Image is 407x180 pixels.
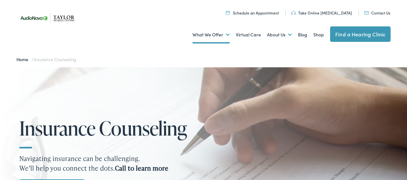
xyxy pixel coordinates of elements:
[267,23,292,47] a: About Us
[364,11,369,14] img: utility icon
[226,11,230,15] img: utility icon
[19,154,388,173] p: Navigating insurance can be challenging. We’ll help you connect the dots.
[236,23,261,47] a: Virtual Care
[115,164,168,173] strong: Call to learn more
[16,56,77,62] span: /
[291,10,352,15] a: Take Online [MEDICAL_DATA]
[298,23,307,47] a: Blog
[364,10,390,15] a: Contact Us
[34,56,77,62] span: Insurance Counseling
[226,10,279,15] a: Schedule an Appointment
[16,56,32,62] a: Home
[330,26,391,42] a: Find a Hearing Clinic
[19,118,199,139] h1: Insurance Counseling
[291,11,296,15] img: utility icon
[192,23,230,47] a: What We Offer
[313,23,324,47] a: Shop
